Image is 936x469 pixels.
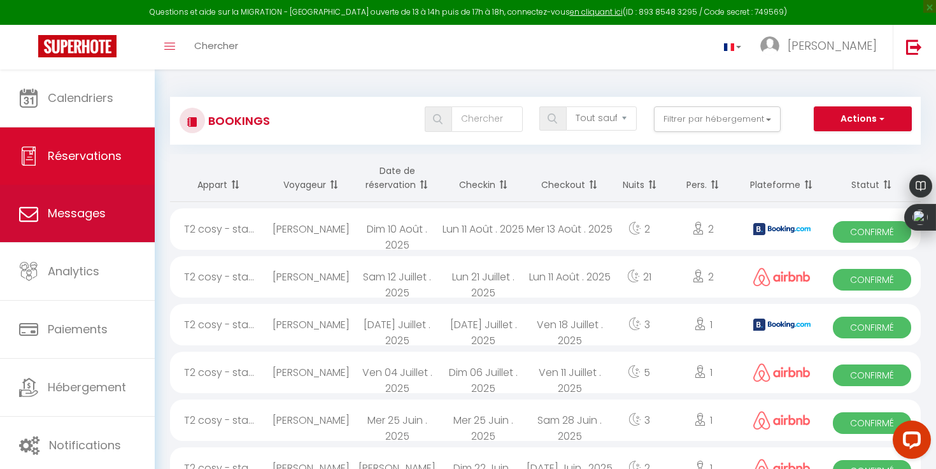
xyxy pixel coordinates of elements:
[906,39,922,55] img: logout
[883,415,936,469] iframe: LiveChat chat widget
[48,263,99,279] span: Analytics
[185,25,248,69] a: Chercher
[48,205,106,221] span: Messages
[267,154,354,202] th: Sort by guest
[170,154,267,202] th: Sort by rentals
[354,154,441,202] th: Sort by booking date
[570,6,623,17] a: en cliquant ici
[760,36,779,55] img: ...
[613,154,666,202] th: Sort by nights
[194,39,238,52] span: Chercher
[741,154,823,202] th: Sort by channel
[814,106,912,132] button: Actions
[654,106,781,132] button: Filtrer par hébergement
[665,154,741,202] th: Sort by people
[751,25,893,69] a: ... [PERSON_NAME]
[451,106,522,132] input: Chercher
[205,106,270,135] h3: Bookings
[48,379,126,395] span: Hébergement
[48,90,113,106] span: Calendriers
[823,154,921,202] th: Sort by status
[49,437,121,453] span: Notifications
[788,38,877,54] span: [PERSON_NAME]
[48,321,108,337] span: Paiements
[38,35,117,57] img: Super Booking
[440,154,527,202] th: Sort by checkin
[48,148,122,164] span: Réservations
[527,154,613,202] th: Sort by checkout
